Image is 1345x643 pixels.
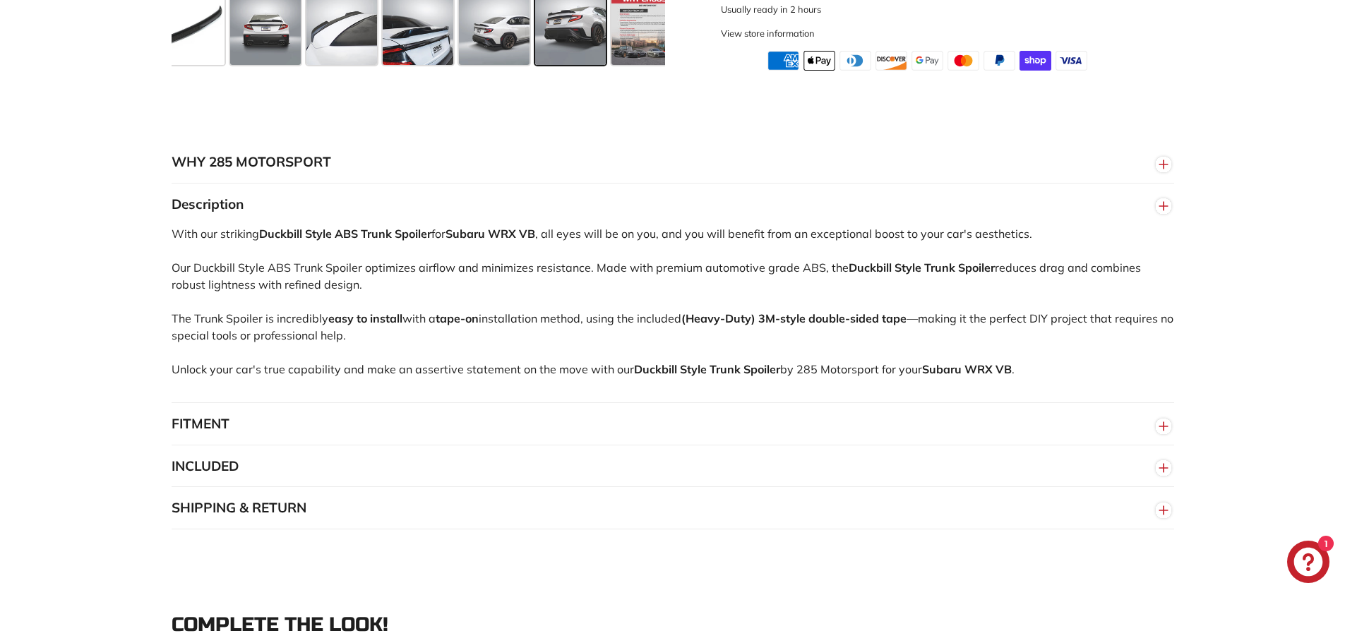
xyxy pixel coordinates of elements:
strong: Subaru WRX VB [446,227,535,241]
button: FITMENT [172,403,1174,445]
button: INCLUDED [172,445,1174,488]
img: visa [1056,51,1087,71]
img: discover [875,51,907,71]
strong: Trunk Spoiler [710,362,780,376]
p: Usually ready in 2 hours [721,3,1165,16]
img: apple_pay [803,51,835,71]
div: Complete the look! [172,614,1174,636]
strong: (Heavy-Duty) 3M-style double-sided tape [681,311,907,325]
img: diners_club [839,51,871,71]
strong: Duckbill Style [634,362,707,376]
div: View store information [721,27,815,40]
strong: tape-on [436,311,479,325]
strong: Subaru WRX VB [922,362,1012,376]
img: google_pay [911,51,943,71]
button: SHIPPING & RETURN [172,487,1174,529]
strong: Trunk Spoiler [361,227,431,241]
img: american_express [767,51,799,71]
img: master [948,51,979,71]
img: paypal [984,51,1015,71]
inbox-online-store-chat: Shopify online store chat [1283,541,1334,587]
strong: Trunk Spoiler [924,260,995,275]
div: With our striking for , all eyes will be on you, and you will benefit from an exceptional boost t... [172,225,1174,402]
button: Description [172,184,1174,226]
strong: ABS [335,227,358,241]
strong: easy to install [328,311,402,325]
strong: Duckbill Style [849,260,921,275]
strong: Duckbill Style [259,227,332,241]
img: shopify_pay [1020,51,1051,71]
button: WHY 285 MOTORSPORT [172,141,1174,184]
